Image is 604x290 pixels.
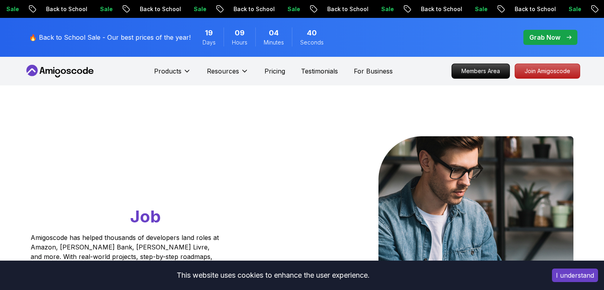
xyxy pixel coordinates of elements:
[413,5,467,13] p: Back to School
[131,5,185,13] p: Back to School
[207,66,239,76] p: Resources
[29,33,191,42] p: 🔥 Back to School Sale - Our best prices of the year!
[301,66,338,76] a: Testimonials
[319,5,373,13] p: Back to School
[506,5,560,13] p: Back to School
[185,5,211,13] p: Sale
[38,5,92,13] p: Back to School
[264,39,284,46] span: Minutes
[264,66,285,76] a: Pricing
[529,33,560,42] p: Grab Now
[307,27,317,39] span: 40 Seconds
[373,5,398,13] p: Sale
[6,267,540,284] div: This website uses cookies to enhance the user experience.
[300,39,324,46] span: Seconds
[31,136,249,228] h1: Go From Learning to Hired: Master Java, Spring Boot & Cloud Skills That Get You the
[31,233,221,280] p: Amigoscode has helped thousands of developers land roles at Amazon, [PERSON_NAME] Bank, [PERSON_N...
[207,66,249,82] button: Resources
[452,64,509,78] p: Members Area
[203,39,216,46] span: Days
[269,27,279,39] span: 4 Minutes
[452,64,510,79] a: Members Area
[560,5,586,13] p: Sale
[154,66,181,76] p: Products
[225,5,279,13] p: Back to School
[552,269,598,282] button: Accept cookies
[354,66,393,76] a: For Business
[515,64,580,79] a: Join Amigoscode
[130,206,161,226] span: Job
[154,66,191,82] button: Products
[467,5,492,13] p: Sale
[515,64,580,78] p: Join Amigoscode
[232,39,247,46] span: Hours
[279,5,305,13] p: Sale
[235,27,245,39] span: 9 Hours
[205,27,213,39] span: 19 Days
[92,5,117,13] p: Sale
